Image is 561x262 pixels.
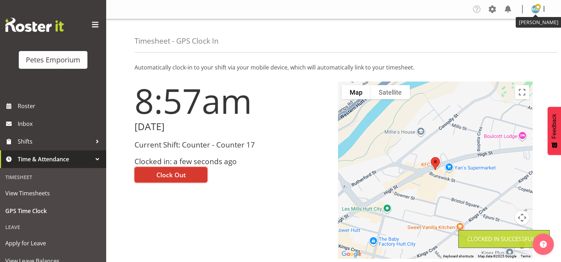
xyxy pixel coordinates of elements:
[134,141,330,149] h3: Current Shift: Counter - Counter 17
[515,211,529,225] button: Map camera controls
[18,154,92,165] span: Time & Attendance
[18,118,103,129] span: Inbox
[2,170,104,184] div: Timesheet
[5,206,101,216] span: GPS Time Clock
[531,5,540,13] img: mandy-mosley3858.jpg
[548,107,561,155] button: Feedback - Show survey
[2,220,104,234] div: Leave
[5,18,64,32] img: Rosterit website logo
[134,82,330,120] h1: 8:57am
[467,235,541,243] div: Clocked in Successfully
[5,188,101,199] span: View Timesheets
[515,85,529,99] button: Toggle fullscreen view
[540,241,547,248] img: help-xxl-2.png
[2,234,104,252] a: Apply for Leave
[521,254,531,258] a: Terms (opens in new tab)
[342,85,371,99] button: Show street map
[134,37,219,45] h4: Timesheet - GPS Clock In
[478,254,516,258] span: Map data ©2025 Google
[340,250,363,259] a: Open this area in Google Maps (opens a new window)
[2,184,104,202] a: View Timesheets
[134,167,207,183] button: Clock Out
[371,85,410,99] button: Show satellite imagery
[26,55,80,65] div: Petes Emporium
[551,114,557,139] span: Feedback
[340,250,363,259] img: Google
[18,136,92,147] span: Shifts
[134,121,330,132] h2: [DATE]
[156,170,186,179] span: Clock Out
[134,157,330,166] h3: Clocked in: a few seconds ago
[18,101,103,111] span: Roster
[5,238,101,249] span: Apply for Leave
[134,63,533,72] p: Automatically clock-in to your shift via your mobile device, which will automatically link to you...
[2,202,104,220] a: GPS Time Clock
[443,254,474,259] button: Keyboard shortcuts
